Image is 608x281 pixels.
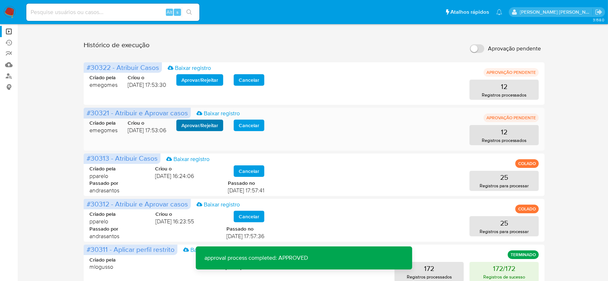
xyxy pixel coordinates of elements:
[167,9,172,15] span: Alt
[496,9,502,15] a: Notificações
[26,8,199,17] input: Pesquise usuários ou casos...
[176,9,179,15] span: s
[593,17,604,23] span: 3.158.0
[520,9,593,15] p: andrea.asantos@mercadopago.com.br
[595,8,603,16] a: Sair
[450,8,489,16] span: Atalhos rápidos
[182,7,197,17] button: search-icon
